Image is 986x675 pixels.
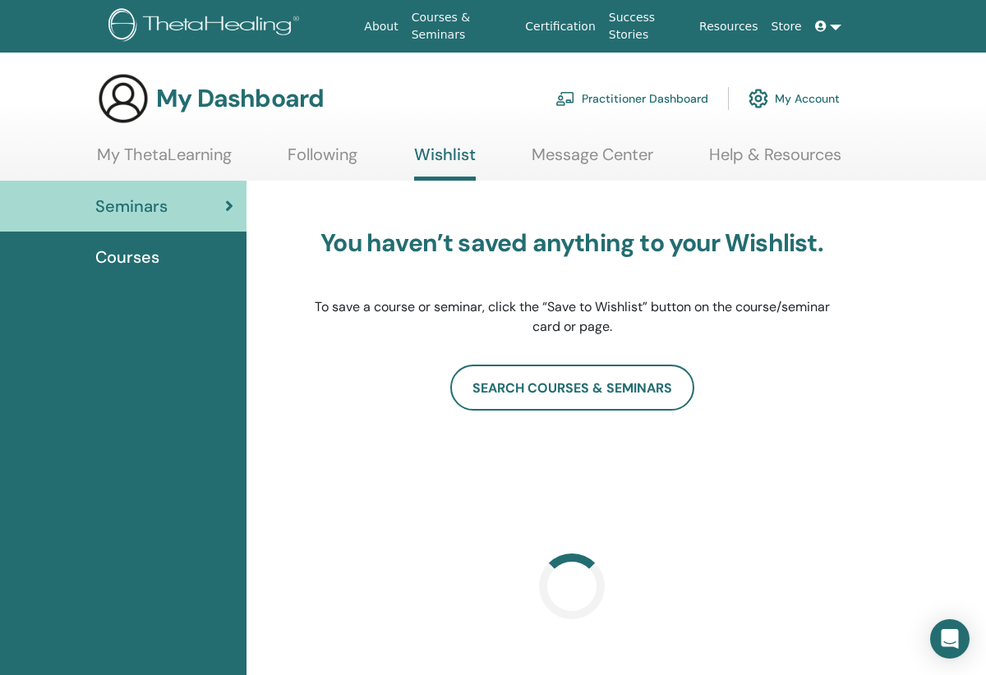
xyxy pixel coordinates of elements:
[108,8,305,45] img: logo.png
[95,194,168,218] span: Seminars
[414,145,476,181] a: Wishlist
[97,72,150,125] img: generic-user-icon.jpg
[450,365,694,411] a: search courses & seminars
[288,145,357,177] a: Following
[95,245,159,269] span: Courses
[709,145,841,177] a: Help & Resources
[532,145,653,177] a: Message Center
[357,11,404,42] a: About
[156,84,324,113] h3: My Dashboard
[555,80,708,117] a: Practitioner Dashboard
[405,2,519,50] a: Courses & Seminars
[749,80,840,117] a: My Account
[749,85,768,112] img: cog.svg
[693,11,765,42] a: Resources
[313,228,831,258] h3: You haven’t saved anything to your Wishlist.
[555,91,575,106] img: chalkboard-teacher.svg
[313,297,831,337] p: To save a course or seminar, click the “Save to Wishlist” button on the course/seminar card or page.
[930,619,970,659] div: Open Intercom Messenger
[97,145,232,177] a: My ThetaLearning
[765,11,809,42] a: Store
[518,11,601,42] a: Certification
[602,2,693,50] a: Success Stories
